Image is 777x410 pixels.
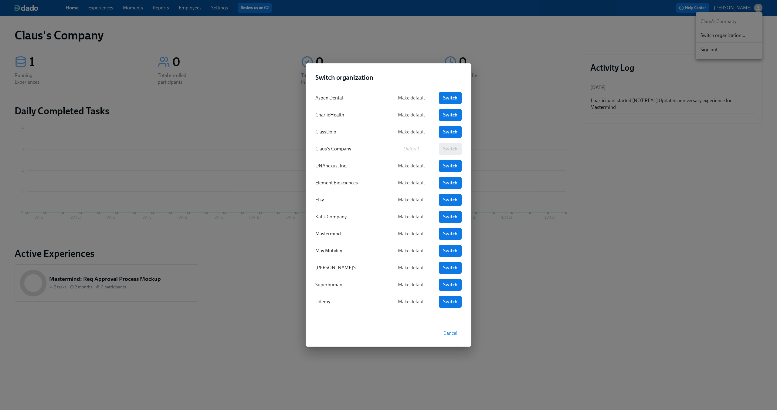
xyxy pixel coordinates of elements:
[388,296,434,308] button: Make default
[315,73,462,82] h2: Switch organization
[388,211,434,223] button: Make default
[388,279,434,291] button: Make default
[443,95,457,101] span: Switch
[388,228,434,240] button: Make default
[439,296,462,308] a: Switch
[439,279,462,291] a: Switch
[393,248,430,254] span: Make default
[393,129,430,135] span: Make default
[443,299,457,305] span: Switch
[315,264,384,271] div: [PERSON_NAME]'s
[315,163,384,169] div: DNAnexus, Inc.
[388,194,434,206] button: Make default
[443,231,457,237] span: Switch
[439,177,462,189] a: Switch
[439,228,462,240] a: Switch
[315,230,384,237] div: Mastermind
[388,126,434,138] button: Make default
[315,281,384,288] div: Superhuman
[388,245,434,257] button: Make default
[388,177,434,189] button: Make default
[393,95,430,101] span: Make default
[393,180,430,186] span: Make default
[315,129,384,135] div: ClassDojo
[388,92,434,104] button: Make default
[443,129,457,135] span: Switch
[388,262,434,274] button: Make default
[439,160,462,172] a: Switch
[315,180,384,186] div: Element Biosciences
[393,265,430,271] span: Make default
[443,163,457,169] span: Switch
[439,211,462,223] a: Switch
[439,194,462,206] a: Switch
[439,92,462,104] a: Switch
[443,197,457,203] span: Switch
[315,247,384,254] div: May Mobility
[439,126,462,138] a: Switch
[393,282,430,288] span: Make default
[443,112,457,118] span: Switch
[315,146,384,152] div: Claus's Company
[393,163,430,169] span: Make default
[439,109,462,121] a: Switch
[315,298,384,305] div: Udemy
[393,214,430,220] span: Make default
[439,327,462,339] button: Cancel
[439,245,462,257] a: Switch
[393,112,430,118] span: Make default
[443,265,457,271] span: Switch
[443,282,457,288] span: Switch
[443,180,457,186] span: Switch
[443,214,457,220] span: Switch
[443,330,457,336] span: Cancel
[388,109,434,121] button: Make default
[388,160,434,172] button: Make default
[315,95,384,101] div: Aspen Dental
[393,299,430,305] span: Make default
[393,231,430,237] span: Make default
[315,197,384,203] div: Etsy
[393,197,430,203] span: Make default
[439,262,462,274] a: Switch
[315,112,384,118] div: CharlieHealth
[443,248,457,254] span: Switch
[315,213,384,220] div: Kat's Company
